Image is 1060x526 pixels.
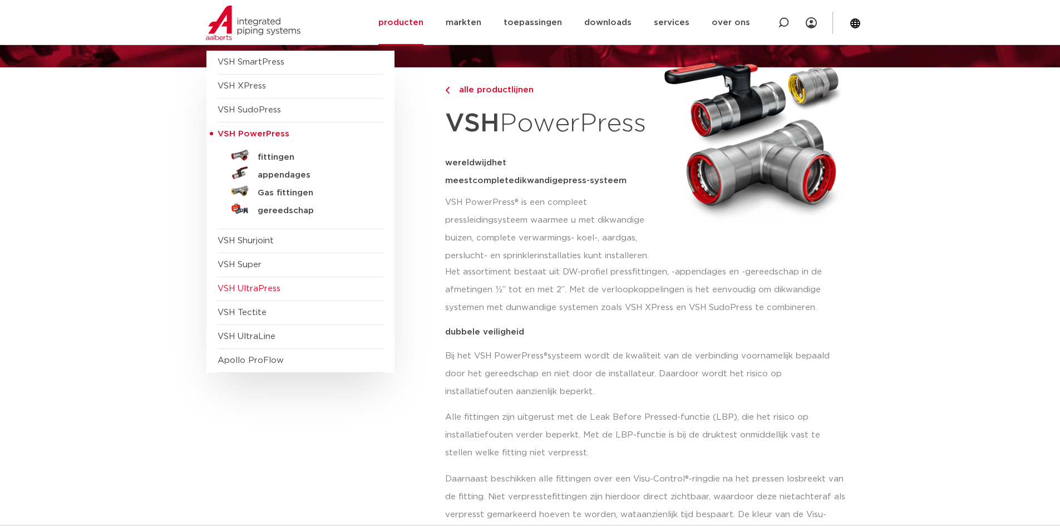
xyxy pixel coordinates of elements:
[218,182,383,200] a: Gas fittingen
[258,153,368,163] h5: fittingen
[218,308,267,317] a: VSH Tectite
[514,176,563,185] span: dikwandige
[445,263,847,317] p: Het assortiment bestaat uit DW-profiel pressfittingen, -appendages en -gereedschap in de afmeting...
[445,87,450,94] img: chevron-right.svg
[218,130,289,138] span: VSH PowerPress
[218,146,383,164] a: fittingen
[445,159,492,167] span: wereldwijd
[218,284,280,293] a: VSH UltraPress
[452,86,534,94] span: alle productlijnen
[445,194,654,265] p: VSH PowerPress® is een compleet pressleidingsysteem waarmee u met dikwandige buizen, complete ver...
[445,352,830,396] span: systeem wordt de kwaliteit van de verbinding voornamelijk bepaald door het gereedschap en niet do...
[258,188,368,198] h5: Gas fittingen
[563,176,627,185] span: press-systeem
[445,493,845,519] span: achteraf als verpresst gemarkeerd hoeven te worden, wat
[445,83,654,97] a: alle productlijnen
[218,82,266,90] a: VSH XPress
[544,352,548,360] span: ®
[445,111,500,136] strong: VSH
[218,58,284,66] a: VSH SmartPress
[445,475,708,483] span: Daarnaast beschikken alle fittingen over een Visu-Control®-ring
[445,102,654,145] h1: PowerPress
[472,176,514,185] span: complete
[218,237,274,245] a: VSH Shurjoint
[258,206,368,216] h5: gereedschap
[218,260,262,269] a: VSH Super
[218,106,281,114] a: VSH SudoPress
[552,493,795,501] span: fittingen zijn hierdoor direct zichtbaar, waardoor deze niet
[445,328,847,336] p: dubbele veiligheid
[218,356,284,365] a: Apollo ProFlow
[445,352,544,360] span: Bij het VSH PowerPress
[445,475,844,501] span: die na het pressen losbreekt van de fitting. Niet verpresste
[218,332,275,341] a: VSH UltraLine
[218,200,383,218] a: gereedschap
[445,159,506,185] span: het meest
[258,170,368,180] h5: appendages
[218,164,383,182] a: appendages
[445,409,847,462] p: Alle fittingen zijn uitgerust met de Leak Before Pressed-functie (LBP), die het risico op install...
